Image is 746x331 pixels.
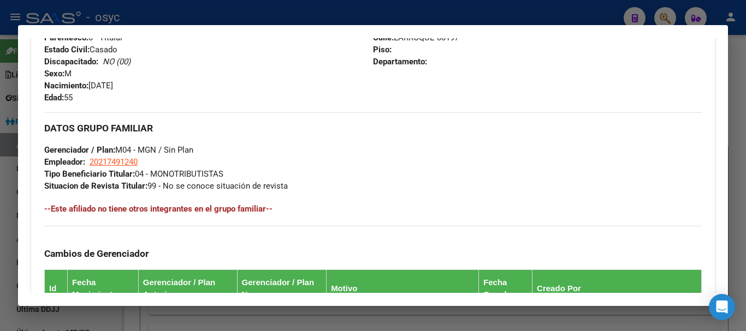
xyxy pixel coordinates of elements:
span: LARROQUE 00197 [373,33,459,43]
span: 55 [44,93,73,103]
span: 20217491240 [90,157,138,167]
strong: Empleador: [44,157,85,167]
span: M04 - MGN / Sin Plan [44,145,193,155]
strong: Piso: [373,45,392,55]
strong: Calle: [373,33,394,43]
th: Motivo [327,269,479,307]
strong: Sexo: [44,69,64,79]
h3: Cambios de Gerenciador [44,248,702,260]
th: Fecha Movimiento [68,269,139,307]
i: NO (00) [103,57,131,67]
th: Gerenciador / Plan Nuevo [237,269,327,307]
span: 04 - MONOTRIBUTISTAS [44,169,223,179]
strong: Edad: [44,93,64,103]
span: [DATE] [44,81,113,91]
strong: Gerenciador / Plan: [44,145,115,155]
th: Creado Por [532,269,702,307]
strong: Situacion de Revista Titular: [44,181,147,191]
strong: Departamento: [373,57,427,67]
h3: DATOS GRUPO FAMILIAR [44,122,702,134]
div: Open Intercom Messenger [709,294,735,320]
th: Id [45,269,68,307]
th: Fecha Creado [479,269,532,307]
h4: --Este afiliado no tiene otros integrantes en el grupo familiar-- [44,203,702,215]
th: Gerenciador / Plan Anterior [138,269,237,307]
span: 0 - Titular [44,33,123,43]
span: 99 - No se conoce situación de revista [44,181,288,191]
strong: Parentesco: [44,33,88,43]
strong: Tipo Beneficiario Titular: [44,169,135,179]
span: Casado [44,45,117,55]
span: M [44,69,72,79]
strong: Estado Civil: [44,45,90,55]
strong: Nacimiento: [44,81,88,91]
strong: Discapacitado: [44,57,98,67]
